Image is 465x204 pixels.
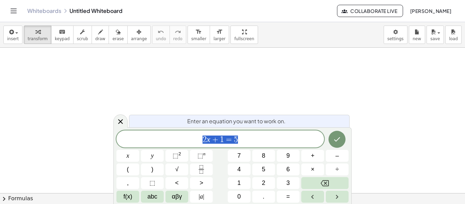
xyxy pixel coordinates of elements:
button: new [409,26,425,44]
button: Done [328,131,346,148]
span: = [286,192,290,201]
button: Functions [116,191,139,203]
button: ) [141,163,164,175]
span: smaller [191,36,206,41]
button: Minus [326,150,349,162]
button: erase [109,26,127,44]
button: ( [116,163,139,175]
span: Collaborate Live [343,8,397,14]
span: 0 [237,192,241,201]
sup: n [203,151,206,156]
button: Fraction [190,163,213,175]
span: > [199,178,203,188]
button: format_sizelarger [210,26,229,44]
button: transform [24,26,51,44]
button: format_sizesmaller [188,26,210,44]
span: scrub [77,36,88,41]
span: abc [147,192,157,201]
span: keypad [55,36,70,41]
span: Enter an equation you want to work on. [187,117,286,125]
button: Divide [326,163,349,175]
button: Collaborate Live [337,5,403,17]
button: 1 [228,177,251,189]
span: [PERSON_NAME] [410,8,451,14]
span: 4 [237,165,241,174]
span: 2 [262,178,265,188]
span: settings [387,36,404,41]
button: fullscreen [230,26,258,44]
span: arrange [131,36,147,41]
button: save [427,26,444,44]
span: undo [156,36,166,41]
button: 2 [252,177,275,189]
span: | [199,193,200,200]
button: arrange [127,26,151,44]
sup: 2 [178,151,181,156]
span: a [199,192,204,201]
span: ÷ [336,165,339,174]
button: . [252,191,275,203]
button: 7 [228,150,251,162]
button: 0 [228,191,251,203]
button: settings [384,26,407,44]
span: αβγ [172,192,182,201]
span: . [263,192,264,201]
span: 7 [237,151,241,160]
span: ⬚ [197,152,203,159]
span: y [151,151,154,160]
span: x [127,151,129,160]
button: Right arrow [326,191,349,203]
button: Squared [165,150,188,162]
button: Alphabet [141,191,164,203]
button: insert [3,26,22,44]
span: fullscreen [234,36,254,41]
span: draw [95,36,106,41]
span: insert [7,36,19,41]
button: [PERSON_NAME] [404,5,457,17]
button: Plus [301,150,324,162]
button: , [116,177,139,189]
span: erase [112,36,124,41]
button: Backspace [301,177,349,189]
span: save [430,36,440,41]
i: format_size [216,28,223,36]
span: 9 [286,151,290,160]
span: 8 [262,151,265,160]
span: – [335,151,339,160]
span: + [311,151,315,160]
span: = [224,136,234,144]
span: | [203,193,204,200]
a: Whiteboards [27,7,61,14]
button: 4 [228,163,251,175]
button: 6 [277,163,300,175]
i: keyboard [59,28,65,36]
button: draw [92,26,109,44]
button: 5 [252,163,275,175]
span: 1 [220,136,224,144]
span: ( [127,165,129,174]
button: 3 [277,177,300,189]
span: 6 [286,165,290,174]
button: Less than [165,177,188,189]
span: new [413,36,421,41]
var: x [207,135,210,144]
button: y [141,150,164,162]
button: scrub [73,26,92,44]
span: ) [151,165,154,174]
button: Greek alphabet [165,191,188,203]
span: redo [173,36,182,41]
button: 8 [252,150,275,162]
span: 5 [234,136,238,144]
button: Times [301,163,324,175]
button: keyboardkeypad [51,26,74,44]
span: < [175,178,179,188]
button: Placeholder [141,177,164,189]
span: larger [213,36,225,41]
i: redo [175,28,181,36]
i: format_size [195,28,202,36]
button: Superscript [190,150,213,162]
span: √ [175,165,179,174]
span: ⬚ [149,178,155,188]
span: ⬚ [173,152,178,159]
button: Left arrow [301,191,324,203]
